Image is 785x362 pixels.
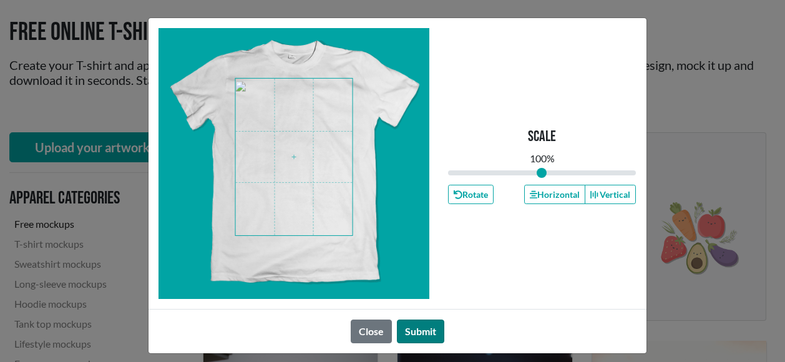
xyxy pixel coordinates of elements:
[530,151,555,166] div: 100 %
[528,128,556,146] p: Scale
[585,185,636,204] button: Vertical
[351,320,392,343] button: Close
[448,185,494,204] button: Rotate
[524,185,585,204] button: Horizontal
[397,320,444,343] button: Submit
